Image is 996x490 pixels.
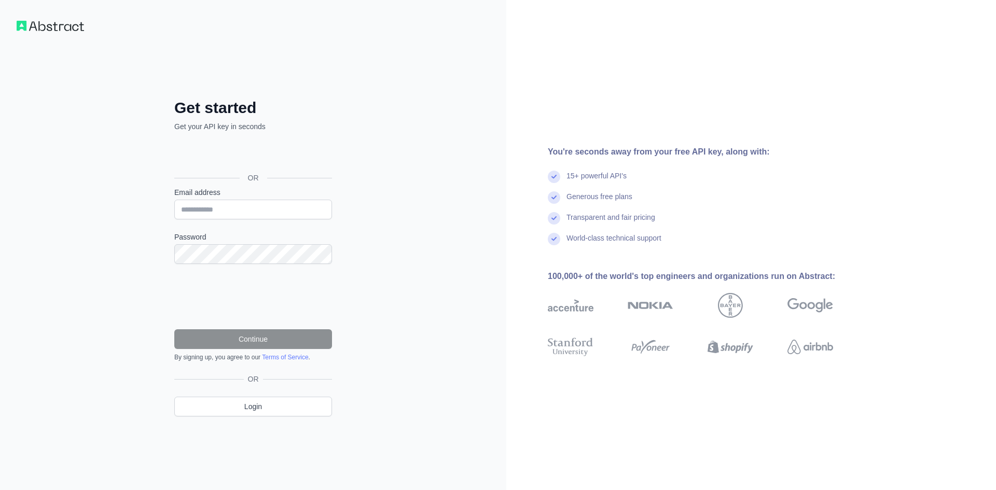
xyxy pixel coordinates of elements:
[174,187,332,198] label: Email address
[566,233,661,254] div: World-class technical support
[548,146,866,158] div: You're seconds away from your free API key, along with:
[548,191,560,204] img: check mark
[262,354,308,361] a: Terms of Service
[566,212,655,233] div: Transparent and fair pricing
[174,121,332,132] p: Get your API key in seconds
[244,374,263,384] span: OR
[787,335,833,358] img: airbnb
[708,335,753,358] img: shopify
[548,335,593,358] img: stanford university
[169,143,335,166] iframe: Sign in with Google Button
[548,212,560,225] img: check mark
[174,276,332,317] iframe: reCAPTCHA
[174,232,332,242] label: Password
[566,191,632,212] div: Generous free plans
[548,293,593,318] img: accenture
[548,270,866,283] div: 100,000+ of the world's top engineers and organizations run on Abstract:
[787,293,833,318] img: google
[240,173,267,183] span: OR
[718,293,743,318] img: bayer
[548,171,560,183] img: check mark
[548,233,560,245] img: check mark
[174,329,332,349] button: Continue
[628,335,673,358] img: payoneer
[174,397,332,416] a: Login
[566,171,627,191] div: 15+ powerful API's
[174,99,332,117] h2: Get started
[628,293,673,318] img: nokia
[174,353,332,361] div: By signing up, you agree to our .
[17,21,84,31] img: Workflow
